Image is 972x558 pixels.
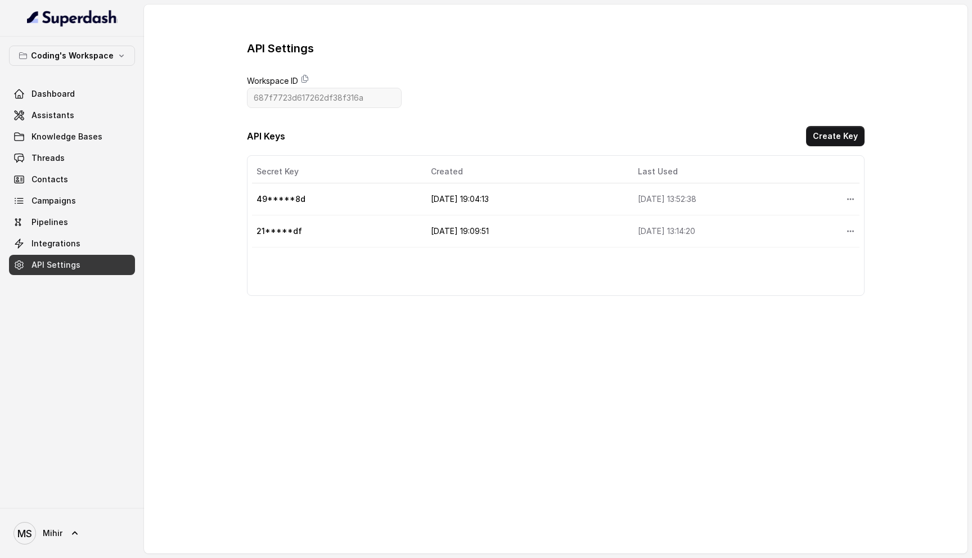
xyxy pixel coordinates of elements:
a: Threads [9,148,135,168]
a: API Settings [9,255,135,275]
span: Dashboard [31,88,75,100]
td: [DATE] 19:04:13 [422,183,629,215]
span: Integrations [31,238,80,249]
th: Secret Key [252,160,422,183]
span: Assistants [31,110,74,121]
button: More options [840,221,861,241]
span: Pipelines [31,217,68,228]
button: More options [840,189,861,209]
a: Mihir [9,517,135,549]
td: [DATE] 13:52:38 [629,183,837,215]
a: Integrations [9,233,135,254]
text: MS [17,528,32,539]
button: Create Key [806,126,865,146]
span: Mihir [43,528,62,539]
span: Knowledge Bases [31,131,102,142]
span: Campaigns [31,195,76,206]
h3: API Settings [247,40,314,56]
span: Threads [31,152,65,164]
th: Last Used [629,160,837,183]
a: Knowledge Bases [9,127,135,147]
td: [DATE] 13:14:20 [629,215,837,247]
span: Contacts [31,174,68,185]
h3: API Keys [247,129,285,143]
th: Created [422,160,629,183]
span: API Settings [31,259,80,271]
p: Coding's Workspace [31,49,114,62]
label: Workspace ID [247,74,298,88]
img: light.svg [27,9,118,27]
a: Campaigns [9,191,135,211]
a: Contacts [9,169,135,190]
a: Assistants [9,105,135,125]
td: [DATE] 19:09:51 [422,215,629,247]
a: Dashboard [9,84,135,104]
button: Coding's Workspace [9,46,135,66]
a: Pipelines [9,212,135,232]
